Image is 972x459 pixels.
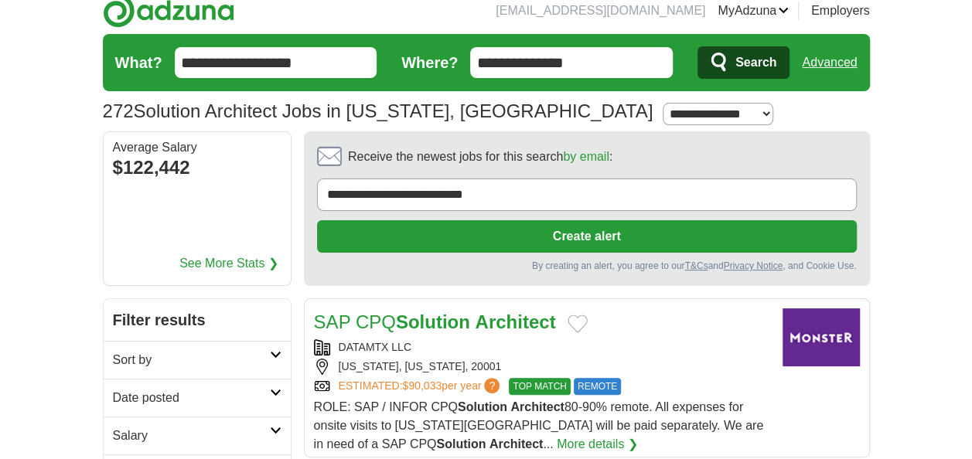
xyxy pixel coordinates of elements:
[574,378,621,395] span: REMOTE
[104,416,291,454] a: Salary
[735,47,776,78] span: Search
[104,341,291,379] a: Sort by
[484,378,500,393] span: ?
[314,400,764,450] span: ROLE: SAP / INFOR CPQ 80-90% remote. All expenses for onsite visits to [US_STATE][GEOGRAPHIC_DATA...
[783,308,860,366] img: Company logo
[489,437,543,450] strong: Architect
[563,150,609,163] a: by email
[396,311,470,332] strong: Solution
[557,435,638,454] a: More details ❯
[697,46,790,79] button: Search
[113,389,270,407] h2: Date posted
[811,2,870,20] a: Employers
[402,379,442,392] span: $90,033
[401,51,458,74] label: Where?
[104,299,291,341] h2: Filter results
[314,339,770,355] div: DATAMTX LLC
[103,100,653,121] h1: Solution Architect Jobs in [US_STATE], [GEOGRAPHIC_DATA]
[509,378,570,395] span: TOP MATCH
[436,437,486,450] strong: Solution
[568,314,588,333] button: Add to favorite jobs
[179,254,278,273] a: See More Stats ❯
[339,378,503,395] a: ESTIMATED:$90,033per year?
[113,351,270,369] h2: Sort by
[684,260,708,271] a: T&Cs
[115,51,162,74] label: What?
[496,2,705,20] li: [EMAIL_ADDRESS][DOMAIN_NAME]
[113,141,281,154] div: Average Salary
[104,379,291,416] a: Date posted
[723,260,783,271] a: Privacy Notice
[348,148,612,166] span: Receive the newest jobs for this search :
[103,97,134,125] span: 272
[317,259,857,273] div: By creating an alert, you agree to our and , and Cookie Use.
[317,220,857,253] button: Create alert
[458,400,507,413] strong: Solution
[718,2,789,20] a: MyAdzuna
[314,311,556,332] a: SAP CPQSolution Architect
[113,154,281,182] div: $122,442
[802,47,857,78] a: Advanced
[314,359,770,375] div: [US_STATE], [US_STATE], 20001
[475,311,555,332] strong: Architect
[113,427,270,445] h2: Salary
[510,400,564,413] strong: Architect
